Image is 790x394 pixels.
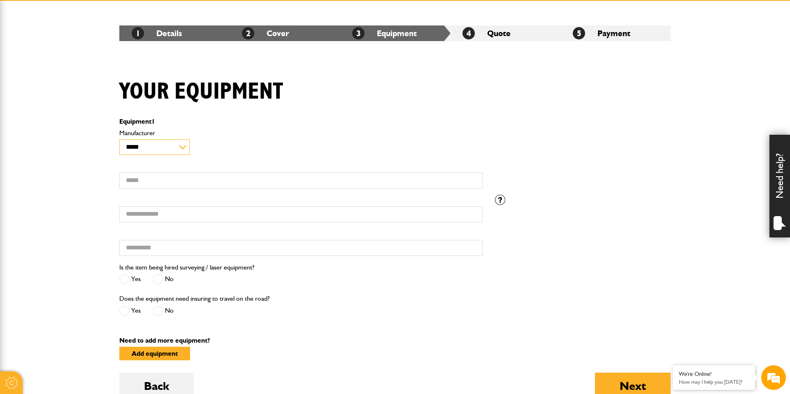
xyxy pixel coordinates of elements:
span: 1 [132,27,144,39]
h1: Your equipment [119,78,283,106]
span: 1 [151,118,155,125]
img: d_20077148190_company_1631870298795_20077148190 [14,46,35,57]
p: Need to add more equipment? [119,337,671,344]
div: Minimize live chat window [135,4,155,24]
label: Does the equipment need insuring to travel on the road? [119,295,270,302]
label: Yes [119,274,141,284]
input: Enter your phone number [11,124,150,143]
li: Equipment [340,25,450,41]
label: No [153,306,174,316]
span: 4 [462,27,475,39]
label: Manufacturer [119,130,483,136]
label: Yes [119,306,141,316]
button: Add equipment [119,347,190,360]
li: Quote [450,25,560,41]
input: Enter your email address [11,100,150,118]
input: Enter your last name [11,76,150,94]
div: We're Online! [679,371,749,378]
span: 2 [242,27,254,39]
p: Equipment [119,118,483,125]
a: 1Details [132,28,182,38]
span: 5 [573,27,585,39]
label: No [153,274,174,284]
li: Payment [560,25,671,41]
div: Chat with us now [43,46,138,57]
label: Is the item being hired surveying / laser equipment? [119,264,254,271]
p: How may I help you today? [679,379,749,385]
a: 2Cover [242,28,289,38]
div: Need help? [769,135,790,237]
span: 3 [352,27,365,39]
em: Start Chat [112,253,149,264]
textarea: Type your message and hit 'Enter' [11,149,150,246]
